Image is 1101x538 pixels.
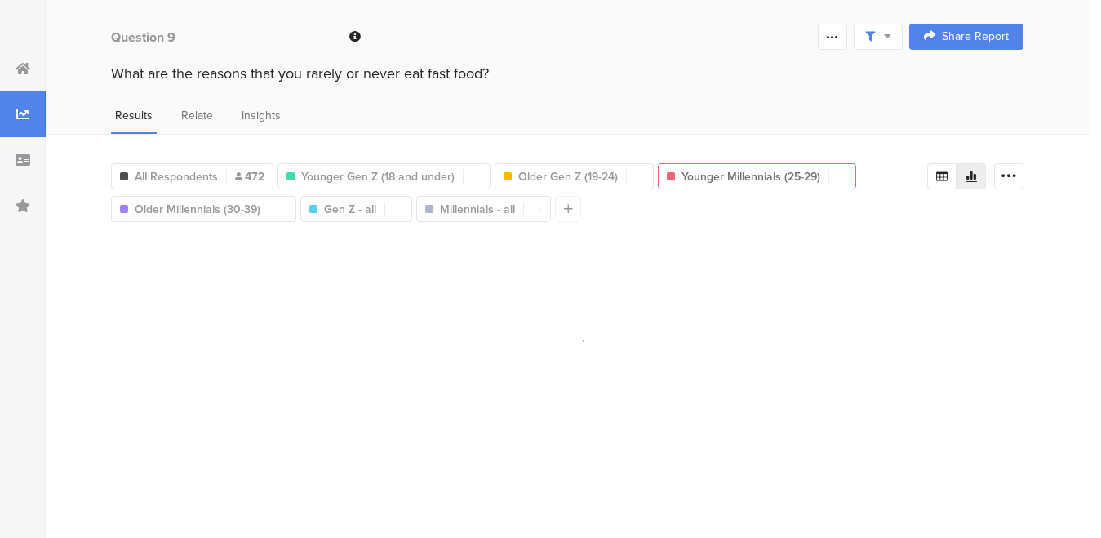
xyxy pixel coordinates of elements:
[242,107,281,124] span: Insights
[135,201,260,218] span: Older Millennials (30-39)
[111,63,1023,84] div: What are the reasons that you rarely or never eat fast food?
[111,28,175,47] b: Question 9
[301,168,455,185] span: Younger Gen Z (18 and under)
[681,168,820,185] span: Younger Millennials (25-29)
[440,201,515,218] span: Millennials - all
[135,168,218,185] span: All Respondents
[324,201,376,218] span: Gen Z - all
[235,168,264,185] span: 472
[181,107,213,124] span: Relate
[115,107,153,124] span: Results
[942,31,1009,42] span: Share Report
[518,168,618,185] span: Older Gen Z (19-24)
